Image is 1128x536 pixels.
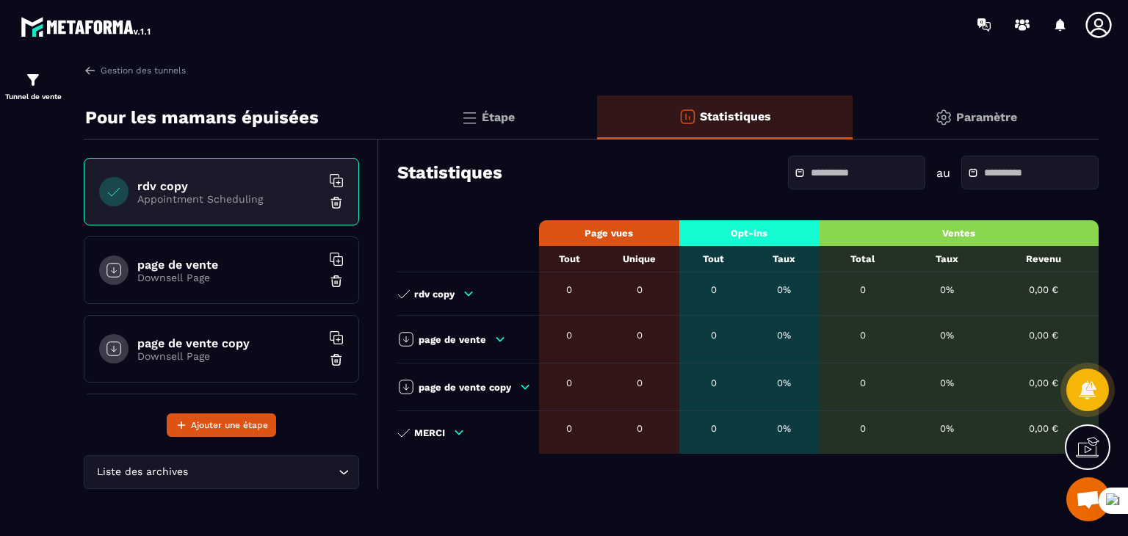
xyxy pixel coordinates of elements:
p: Paramètre [956,110,1017,124]
img: trash [329,195,344,210]
th: Opt-ins [679,220,820,246]
a: formationformationTunnel de vente [4,60,62,112]
div: 0 [546,377,592,388]
th: Ventes [820,220,1099,246]
th: Page vues [539,220,679,246]
img: trash [329,352,344,367]
h6: rdv copy [137,179,321,193]
p: Statistiques [700,109,771,123]
div: 0,00 € [996,330,1091,341]
div: 0% [756,377,812,388]
a: Ouvrir le chat [1066,477,1110,521]
th: Taux [748,246,820,272]
div: 0 [687,330,741,341]
p: page de vente [419,334,486,345]
span: Ajouter une étape [191,418,268,432]
h3: Statistiques [397,162,502,183]
div: 0 [827,330,898,341]
p: Downsell Page [137,350,321,362]
div: 0 [607,330,672,341]
div: 0 [546,330,592,341]
th: Tout [679,246,748,272]
h6: page de vente copy [137,336,321,350]
th: Total [820,246,905,272]
p: Appointment Scheduling [137,193,321,205]
p: rdv copy [414,289,455,300]
img: logo [21,13,153,40]
div: 0% [913,423,981,434]
p: MERCI [414,427,445,438]
div: 0% [756,423,812,434]
div: 0 [607,423,672,434]
div: 0 [827,423,898,434]
h6: page de vente [137,258,321,272]
div: 0% [756,284,812,295]
span: Liste des archives [93,464,191,480]
button: Ajouter une étape [167,413,276,437]
div: 0 [687,284,741,295]
div: 0 [607,377,672,388]
p: au [936,166,950,180]
div: 0 [827,284,898,295]
th: Unique [599,246,679,272]
p: Tunnel de vente [4,93,62,101]
p: page de vente copy [419,382,511,393]
input: Search for option [191,464,335,480]
div: 0,00 € [996,423,1091,434]
img: trash [329,274,344,289]
div: 0 [827,377,898,388]
a: Gestion des tunnels [84,64,186,77]
img: arrow [84,64,97,77]
div: 0 [546,284,592,295]
div: 0 [607,284,672,295]
img: setting-gr.5f69749f.svg [935,109,952,126]
div: 0,00 € [996,377,1091,388]
div: 0 [546,423,592,434]
p: Pour les mamans épuisées [85,103,319,132]
div: 0% [756,330,812,341]
img: stats-o.f719a939.svg [679,108,696,126]
p: Downsell Page [137,272,321,283]
th: Tout [539,246,599,272]
div: 0% [913,377,981,388]
th: Taux [905,246,988,272]
p: Étape [482,110,515,124]
img: formation [24,71,42,89]
div: 0% [913,330,981,341]
div: 0% [913,284,981,295]
div: 0 [687,423,741,434]
th: Revenu [988,246,1099,272]
div: 0 [687,377,741,388]
div: Search for option [84,455,359,489]
div: 0,00 € [996,284,1091,295]
img: bars.0d591741.svg [460,109,478,126]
